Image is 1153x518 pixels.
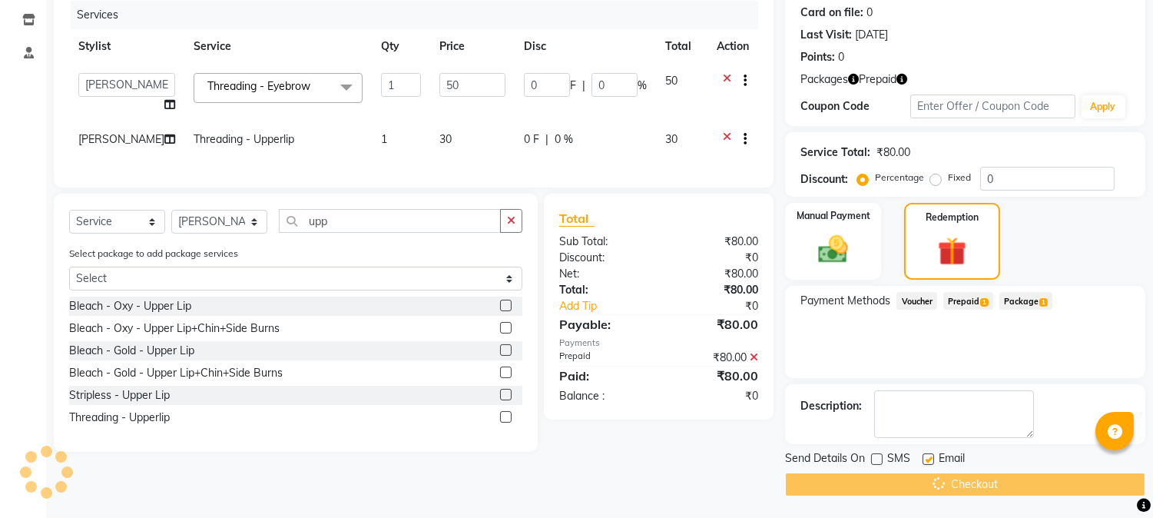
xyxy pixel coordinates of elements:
[69,247,238,261] label: Select package to add package services
[926,211,979,224] label: Redemption
[943,292,993,310] span: Prepaid
[184,29,372,64] th: Service
[910,95,1075,118] input: Enter Offer / Coupon Code
[194,132,294,146] span: Threading - Upperlip
[439,132,452,146] span: 30
[665,132,678,146] span: 30
[69,410,170,426] div: Threading - Upperlip
[524,131,539,148] span: 0 F
[548,234,659,250] div: Sub Total:
[310,79,317,93] a: x
[279,209,501,233] input: Search or Scan
[866,5,873,21] div: 0
[69,29,184,64] th: Stylist
[69,387,170,403] div: Stripless - Upper Lip
[548,298,678,314] a: Add Tip
[800,27,852,43] div: Last Visit:
[855,27,888,43] div: [DATE]
[809,232,857,267] img: _cash.svg
[545,131,548,148] span: |
[859,71,896,88] span: Prepaid
[800,5,863,21] div: Card on file:
[887,450,910,470] span: SMS
[555,131,573,148] span: 0 %
[800,171,848,188] div: Discount:
[559,337,758,350] div: Payments
[875,171,924,184] label: Percentage
[69,320,280,337] div: Bleach - Oxy - Upper Lip+Chin+Side Burns
[659,282,770,298] div: ₹80.00
[939,450,965,470] span: Email
[659,315,770,334] div: ₹80.00
[548,350,659,366] div: Prepaid
[659,367,770,385] div: ₹80.00
[78,132,164,146] span: [PERSON_NAME]
[570,78,576,94] span: F
[71,1,770,29] div: Services
[659,350,770,366] div: ₹80.00
[948,171,971,184] label: Fixed
[1039,298,1048,307] span: 1
[980,298,989,307] span: 1
[548,367,659,385] div: Paid:
[638,78,647,94] span: %
[548,250,659,266] div: Discount:
[548,315,659,334] div: Payable:
[999,292,1052,310] span: Package
[656,29,707,64] th: Total
[665,74,678,88] span: 50
[896,292,937,310] span: Voucher
[659,234,770,250] div: ₹80.00
[559,211,595,227] span: Total
[785,450,865,470] span: Send Details On
[678,298,770,314] div: ₹0
[69,365,283,381] div: Bleach - Gold - Upper Lip+Chin+Side Burns
[207,79,310,93] span: Threading - Eyebrow
[838,49,844,65] div: 0
[659,250,770,266] div: ₹0
[582,78,585,94] span: |
[1082,95,1125,118] button: Apply
[515,29,656,64] th: Disc
[800,49,835,65] div: Points:
[69,343,194,359] div: Bleach - Gold - Upper Lip
[929,234,975,269] img: _gift.svg
[430,29,515,64] th: Price
[69,298,191,314] div: Bleach - Oxy - Upper Lip
[372,29,430,64] th: Qty
[876,144,910,161] div: ₹80.00
[800,98,910,115] div: Coupon Code
[548,282,659,298] div: Total:
[548,266,659,282] div: Net:
[800,398,862,414] div: Description:
[381,132,387,146] span: 1
[797,209,870,223] label: Manual Payment
[800,71,848,88] span: Packages
[659,388,770,404] div: ₹0
[800,144,870,161] div: Service Total:
[800,293,890,309] span: Payment Methods
[707,29,758,64] th: Action
[548,388,659,404] div: Balance :
[659,266,770,282] div: ₹80.00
